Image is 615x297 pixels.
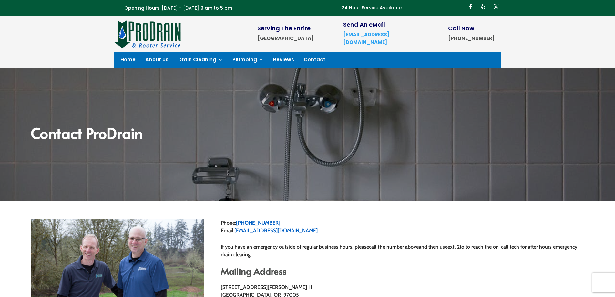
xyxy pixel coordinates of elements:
[304,58,325,65] a: Contact
[145,58,169,65] a: About us
[120,58,136,65] a: Home
[234,228,318,234] a: [EMAIL_ADDRESS][DOMAIN_NAME]
[447,244,460,250] strong: ext. 2
[273,58,294,65] a: Reviews
[369,244,419,250] strong: call the number above
[221,220,236,226] span: Phone:
[343,20,385,28] span: Send An eMail
[221,228,234,234] span: Email:
[448,24,474,32] span: Call Now
[221,244,577,258] span: to to reach the on-call tech for after hours emergency drain clearing.
[419,244,447,250] span: and then use
[236,220,280,226] a: [PHONE_NUMBER]
[343,31,389,46] a: [EMAIL_ADDRESS][DOMAIN_NAME]
[114,19,181,48] img: site-logo-100h
[232,58,263,65] a: Plumbing
[257,35,313,42] strong: [GEOGRAPHIC_DATA]
[478,2,488,12] a: Follow on Yelp
[124,5,232,11] span: Opening Hours: [DATE] - [DATE] 9 am to 5 pm
[178,58,223,65] a: Drain Cleaning
[491,2,501,12] a: Follow on X
[221,284,312,290] span: [STREET_ADDRESS][PERSON_NAME] H
[221,244,369,250] span: If you have an emergency outside of regular business hours, please
[342,4,402,12] p: 24 Hour Service Available
[221,267,584,279] h2: Mailing Address
[257,24,311,32] span: Serving The Entire
[31,125,584,143] h2: Contact ProDrain
[448,35,495,42] strong: [PHONE_NUMBER]
[465,2,476,12] a: Follow on Facebook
